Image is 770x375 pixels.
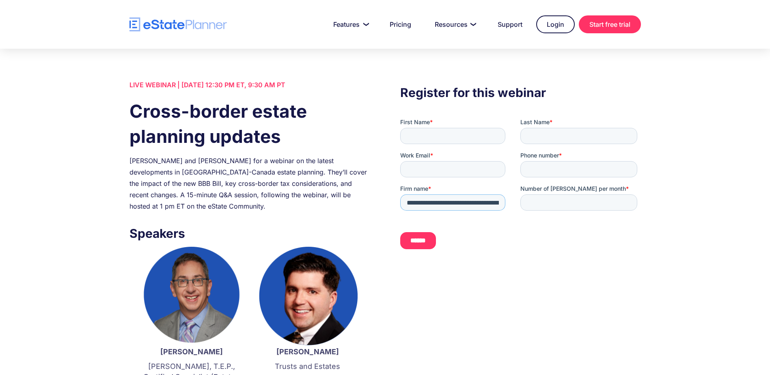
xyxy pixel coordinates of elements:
a: Pricing [380,16,421,32]
h3: Speakers [129,224,370,243]
iframe: Form 0 [400,118,641,256]
div: [PERSON_NAME] and [PERSON_NAME] for a webinar on the latest developments in [GEOGRAPHIC_DATA]-Can... [129,155,370,212]
h3: Register for this webinar [400,83,641,102]
p: Trusts and Estates [258,361,358,372]
a: Start free trial [579,15,641,33]
a: Features [324,16,376,32]
a: Resources [425,16,484,32]
h1: Cross-border estate planning updates [129,99,370,149]
strong: [PERSON_NAME] [160,347,223,356]
a: Login [536,15,575,33]
a: home [129,17,227,32]
strong: [PERSON_NAME] [276,347,339,356]
a: Support [488,16,532,32]
div: LIVE WEBINAR | [DATE] 12:30 PM ET, 9:30 AM PT [129,79,370,91]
